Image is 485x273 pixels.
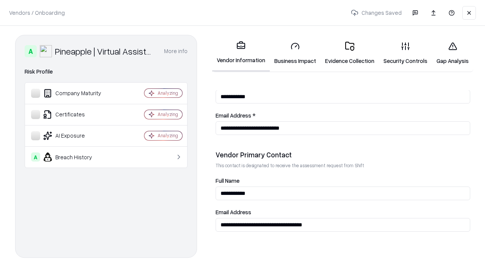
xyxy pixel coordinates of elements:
div: Certificates [31,110,122,119]
div: Company Maturity [31,89,122,98]
div: Analyzing [158,132,178,139]
p: Changes Saved [348,6,405,20]
div: Analyzing [158,90,178,96]
div: Analyzing [158,111,178,118]
button: More info [164,44,188,58]
label: Full Name [216,178,470,184]
div: Risk Profile [25,67,188,76]
a: Vendor Information [212,35,270,72]
a: Security Controls [379,36,432,71]
a: Gap Analysis [432,36,473,71]
p: This contact is designated to receive the assessment request from Shift [216,162,470,169]
div: A [31,152,40,162]
label: Email Address [216,209,470,215]
p: Vendors / Onboarding [9,9,65,17]
a: Business Impact [270,36,321,71]
div: Breach History [31,152,122,162]
div: Vendor Primary Contact [216,150,470,159]
div: AI Exposure [31,131,122,140]
div: A [25,45,37,57]
label: Email Address * [216,113,470,118]
img: Pineapple | Virtual Assistant Agency [40,45,52,57]
div: Pineapple | Virtual Assistant Agency [55,45,155,57]
a: Evidence Collection [321,36,379,71]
